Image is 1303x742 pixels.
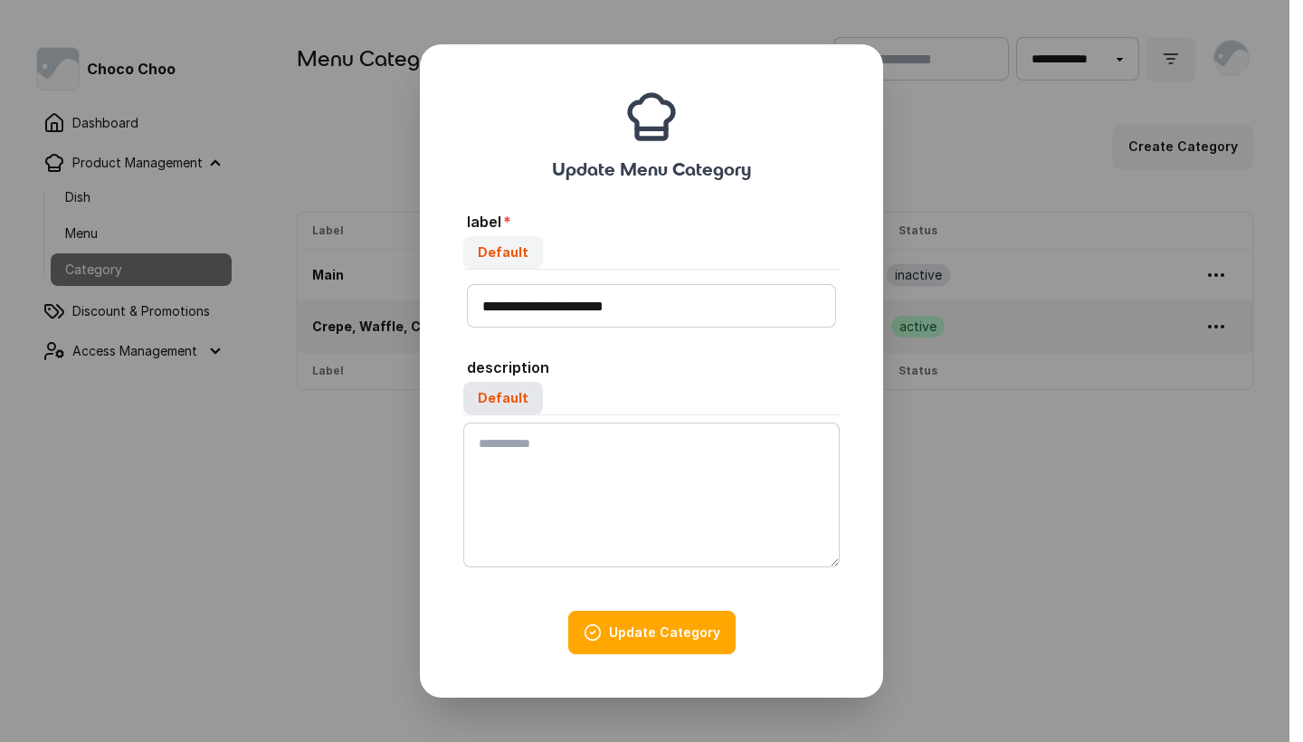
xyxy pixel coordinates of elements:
label: label [463,204,840,236]
h3: Update Menu Category [463,157,840,182]
label: description [463,349,840,382]
label: Default [463,382,543,414]
button: Update Category [568,611,736,654]
label: Default [463,236,543,269]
